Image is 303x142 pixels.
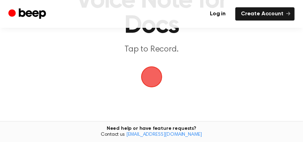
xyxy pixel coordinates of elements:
a: [EMAIL_ADDRESS][DOMAIN_NAME] [126,132,202,137]
span: Contact us [4,132,299,138]
a: Log in [204,7,231,21]
a: Create Account [235,7,295,21]
a: Beep [8,7,48,21]
button: Beep Logo [141,66,162,87]
p: Tap to Record. [75,44,228,55]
